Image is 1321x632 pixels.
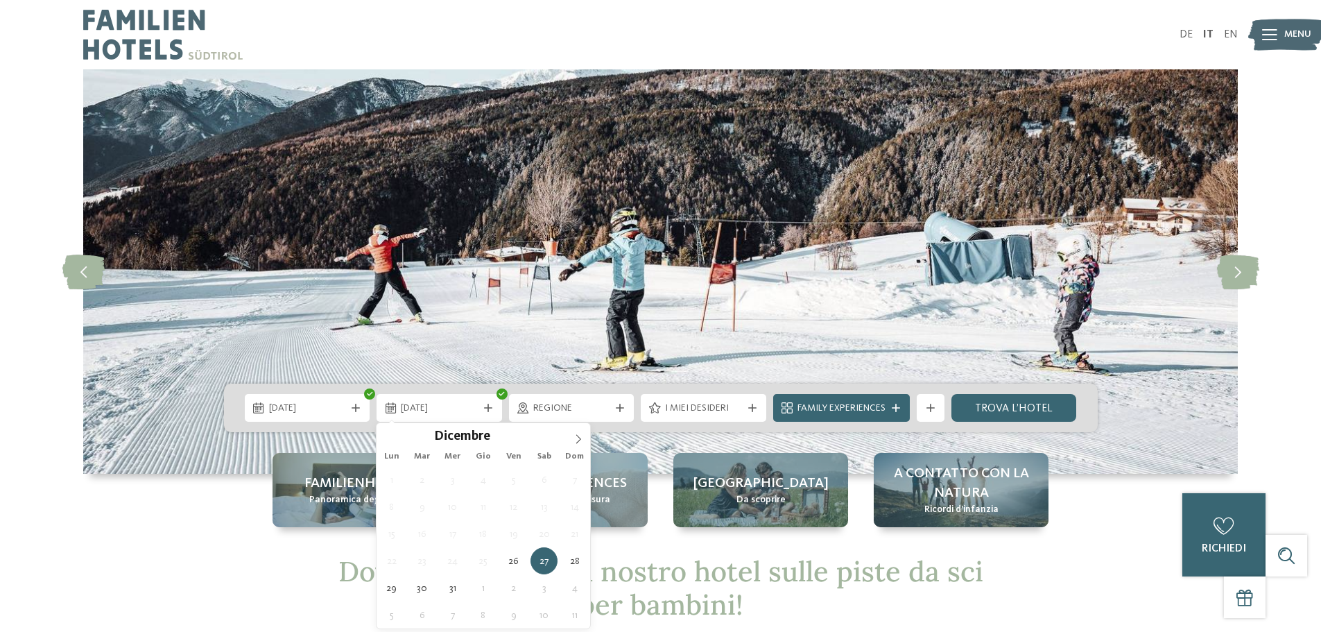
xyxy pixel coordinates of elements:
[1180,29,1193,40] a: DE
[529,452,560,461] span: Sab
[561,547,588,574] span: Dicembre 28, 2025
[530,466,558,493] span: Dicembre 6, 2025
[438,452,468,461] span: Mer
[408,601,435,629] span: Gennaio 6, 2026
[736,493,786,507] span: Da scoprire
[1224,29,1238,40] a: EN
[304,474,415,493] span: Familienhotels
[560,452,590,461] span: Dom
[408,466,435,493] span: Dicembre 2, 2025
[530,493,558,520] span: Dicembre 13, 2025
[1182,493,1266,577] a: richiedi
[439,466,466,493] span: Dicembre 3, 2025
[530,574,558,601] span: Gennaio 3, 2026
[1284,28,1311,42] span: Menu
[378,574,405,601] span: Dicembre 29, 2025
[407,452,438,461] span: Mar
[469,520,497,547] span: Dicembre 18, 2025
[499,452,529,461] span: Ven
[439,574,466,601] span: Dicembre 31, 2025
[924,503,999,517] span: Ricordi d’infanzia
[338,554,983,622] span: Dov’è che si va? Nel nostro hotel sulle piste da sci per bambini!
[269,402,346,416] span: [DATE]
[500,547,527,574] span: Dicembre 26, 2025
[888,464,1035,503] span: A contatto con la natura
[434,431,490,444] span: Dicembre
[500,601,527,629] span: Gennaio 9, 2026
[693,474,829,493] span: [GEOGRAPHIC_DATA]
[83,69,1238,474] img: Hotel sulle piste da sci per bambini: divertimento senza confini
[408,493,435,520] span: Dicembre 9, 2025
[408,547,435,574] span: Dicembre 23, 2025
[439,601,466,629] span: Gennaio 7, 2026
[408,520,435,547] span: Dicembre 16, 2025
[1203,29,1214,40] a: IT
[439,493,466,520] span: Dicembre 10, 2025
[439,520,466,547] span: Dicembre 17, 2025
[1202,543,1246,554] span: richiedi
[469,601,497,629] span: Gennaio 8, 2026
[469,466,497,493] span: Dicembre 4, 2025
[378,601,405,629] span: Gennaio 5, 2026
[469,493,497,520] span: Dicembre 11, 2025
[561,520,588,547] span: Dicembre 21, 2025
[401,402,478,416] span: [DATE]
[561,466,588,493] span: Dicembre 7, 2025
[874,453,1048,527] a: Hotel sulle piste da sci per bambini: divertimento senza confini A contatto con la natura Ricordi...
[533,402,610,416] span: Regione
[469,574,497,601] span: Gennaio 1, 2026
[378,520,405,547] span: Dicembre 15, 2025
[530,601,558,629] span: Gennaio 10, 2026
[378,493,405,520] span: Dicembre 8, 2025
[408,574,435,601] span: Dicembre 30, 2025
[378,547,405,574] span: Dicembre 22, 2025
[500,466,527,493] span: Dicembre 5, 2025
[530,520,558,547] span: Dicembre 20, 2025
[500,493,527,520] span: Dicembre 12, 2025
[377,452,407,461] span: Lun
[468,452,499,461] span: Gio
[469,547,497,574] span: Dicembre 25, 2025
[561,574,588,601] span: Gennaio 4, 2026
[561,601,588,629] span: Gennaio 11, 2026
[500,574,527,601] span: Gennaio 2, 2026
[439,547,466,574] span: Dicembre 24, 2025
[309,493,411,507] span: Panoramica degli hotel
[530,547,558,574] span: Dicembre 27, 2025
[797,402,886,416] span: Family Experiences
[378,466,405,493] span: Dicembre 1, 2025
[500,520,527,547] span: Dicembre 19, 2025
[490,429,536,443] input: Year
[665,402,742,416] span: I miei desideri
[951,394,1077,422] a: trova l’hotel
[673,453,848,527] a: Hotel sulle piste da sci per bambini: divertimento senza confini [GEOGRAPHIC_DATA] Da scoprire
[273,453,447,527] a: Hotel sulle piste da sci per bambini: divertimento senza confini Familienhotels Panoramica degli ...
[561,493,588,520] span: Dicembre 14, 2025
